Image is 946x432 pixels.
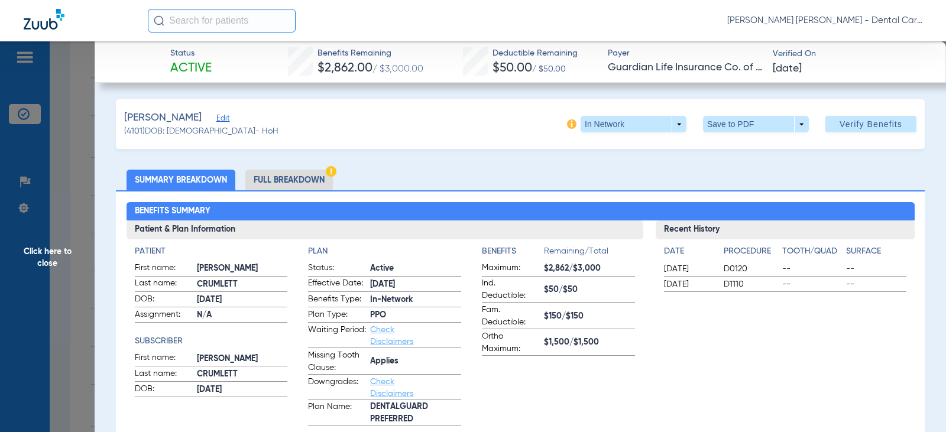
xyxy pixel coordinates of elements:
[308,293,366,307] span: Benefits Type:
[197,353,288,365] span: [PERSON_NAME]
[308,401,366,425] span: Plan Name:
[135,368,193,382] span: Last name:
[846,278,906,290] span: --
[370,326,413,346] a: Check Disclaimers
[544,310,635,323] span: $150/$150
[544,245,635,262] span: Remaining/Total
[127,170,235,190] li: Summary Breakdown
[846,245,906,258] h4: Surface
[782,263,842,275] span: --
[370,309,461,321] span: PPO
[197,309,288,321] span: N/A
[544,262,635,275] span: $2,862/$3,000
[482,245,544,262] app-breakdown-title: Benefits
[197,294,288,306] span: [DATE]
[148,9,296,33] input: Search for patients
[370,278,461,291] span: [DATE]
[318,62,372,74] span: $2,862.00
[308,349,366,374] span: Missing Tooth Clause:
[308,245,461,258] h4: Plan
[370,294,461,306] span: In-Network
[197,368,288,381] span: CRUMLETT
[135,245,288,258] h4: Patient
[846,245,906,262] app-breakdown-title: Surface
[664,245,714,258] h4: Date
[825,116,916,132] button: Verify Benefits
[372,64,423,74] span: / $3,000.00
[135,383,193,397] span: DOB:
[782,278,842,290] span: --
[544,336,635,349] span: $1,500/$1,500
[318,47,423,60] span: Benefits Remaining
[370,355,461,368] span: Applies
[567,119,576,129] img: info-icon
[154,15,164,26] img: Search Icon
[482,330,540,355] span: Ortho Maximum:
[782,245,842,258] h4: Tooth/Quad
[724,245,777,262] app-breakdown-title: Procedure
[840,119,902,129] span: Verify Benefits
[308,308,366,323] span: Plan Type:
[197,262,288,275] span: [PERSON_NAME]
[127,202,915,221] h2: Benefits Summary
[482,304,540,329] span: Fam. Deductible:
[370,262,461,275] span: Active
[135,335,288,347] h4: Subscriber
[482,262,540,276] span: Maximum:
[124,125,278,138] span: (4101) DOB: [DEMOGRAPHIC_DATA] - HoH
[703,116,809,132] button: Save to PDF
[664,245,714,262] app-breakdown-title: Date
[197,278,288,291] span: CRUMLETT
[608,60,762,75] span: Guardian Life Insurance Co. of America
[135,277,193,291] span: Last name:
[216,114,227,125] span: Edit
[135,293,193,307] span: DOB:
[544,284,635,296] span: $50/$50
[727,15,922,27] span: [PERSON_NAME] [PERSON_NAME] - Dental Care of [PERSON_NAME]
[135,308,193,323] span: Assignment:
[170,60,212,77] span: Active
[664,263,714,275] span: [DATE]
[724,263,777,275] span: D0120
[664,278,714,290] span: [DATE]
[370,401,461,425] span: DENTALGUARD PREFERRED
[308,277,366,291] span: Effective Date:
[170,47,212,60] span: Status
[308,262,366,276] span: Status:
[127,220,644,239] h3: Patient & Plan Information
[724,278,777,290] span: D1110
[482,245,544,258] h4: Benefits
[608,47,762,60] span: Payer
[782,245,842,262] app-breakdown-title: Tooth/Quad
[308,376,366,399] span: Downgrades:
[773,61,802,76] span: [DATE]
[197,384,288,396] span: [DATE]
[370,378,413,398] a: Check Disclaimers
[724,245,777,258] h4: Procedure
[532,65,566,73] span: / $50.00
[245,170,333,190] li: Full Breakdown
[308,324,366,347] span: Waiting Period:
[773,48,927,60] span: Verified On
[656,220,914,239] h3: Recent History
[493,47,578,60] span: Deductible Remaining
[326,166,336,177] img: Hazard
[135,262,193,276] span: First name:
[581,116,686,132] button: In Network
[482,277,540,302] span: Ind. Deductible:
[124,111,202,125] span: [PERSON_NAME]
[846,263,906,275] span: --
[135,352,193,366] span: First name:
[24,9,64,30] img: Zuub Logo
[493,62,532,74] span: $50.00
